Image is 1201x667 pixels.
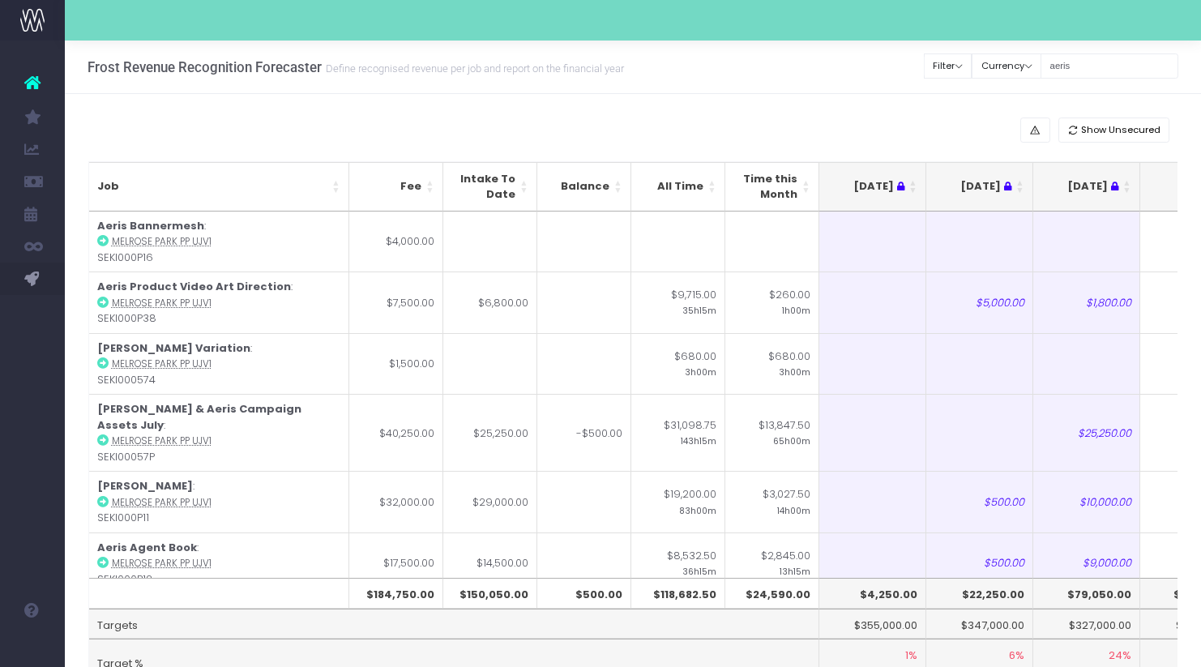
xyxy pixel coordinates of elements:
[349,394,443,471] td: $40,250.00
[631,578,725,609] th: $118,682.50
[819,162,926,212] th: May 25 : activate to sort column ascending
[725,394,819,471] td: $13,847.50
[112,357,212,370] abbr: Melrose Park PP UJV1
[349,212,443,272] td: $4,000.00
[443,532,537,594] td: $14,500.00
[89,609,819,639] td: Targets
[679,502,716,517] small: 83h00m
[725,162,819,212] th: Time this Month: activate to sort column ascending
[631,471,725,532] td: $19,200.00
[926,578,1033,609] th: $22,250.00
[773,433,810,447] small: 65h00m
[443,272,537,333] td: $6,800.00
[1033,272,1140,333] td: $1,800.00
[97,540,197,555] strong: Aeris Agent Book
[443,471,537,532] td: $29,000.00
[89,162,349,212] th: Job: activate to sort column ascending
[926,471,1033,532] td: $500.00
[924,53,972,79] button: Filter
[537,162,631,212] th: Balance: activate to sort column ascending
[782,302,810,317] small: 1h00m
[349,333,443,395] td: $1,500.00
[537,394,631,471] td: -$500.00
[926,162,1033,212] th: Jun 25 : activate to sort column ascending
[819,609,926,639] td: $355,000.00
[926,272,1033,333] td: $5,000.00
[1033,532,1140,594] td: $9,000.00
[89,272,349,333] td: : SEKI000P38
[97,401,301,433] strong: [PERSON_NAME] & Aeris Campaign Assets July
[682,563,716,578] small: 36h15m
[725,532,819,594] td: $2,845.00
[1033,578,1140,609] th: $79,050.00
[89,471,349,532] td: : SEKI000P11
[537,578,631,609] th: $500.00
[1033,162,1140,212] th: Jul 25 : activate to sort column ascending
[112,434,212,447] abbr: Melrose Park PP UJV1
[349,272,443,333] td: $7,500.00
[631,532,725,594] td: $8,532.50
[685,364,716,378] small: 3h00m
[725,471,819,532] td: $3,027.50
[89,532,349,594] td: : SEKI000P12
[112,297,212,310] abbr: Melrose Park PP UJV1
[88,59,624,75] h3: Frost Revenue Recognition Forecaster
[681,433,716,447] small: 143h15m
[725,272,819,333] td: $260.00
[89,212,349,272] td: : SEKI000P16
[780,563,810,578] small: 13h15m
[349,471,443,532] td: $32,000.00
[20,635,45,659] img: images/default_profile_image.png
[349,578,443,609] th: $184,750.00
[1109,648,1131,664] span: 24%
[112,496,212,509] abbr: Melrose Park PP UJV1
[97,340,250,356] strong: [PERSON_NAME] Variation
[89,394,349,471] td: : SEKI00057P
[725,333,819,395] td: $680.00
[443,394,537,471] td: $25,250.00
[972,53,1041,79] button: Currency
[443,162,537,212] th: Intake To Date: activate to sort column ascending
[905,648,917,664] span: 1%
[112,235,212,248] abbr: Melrose Park PP UJV1
[1081,123,1160,137] span: Show Unsecured
[777,502,810,517] small: 14h00m
[349,162,443,212] th: Fee: activate to sort column ascending
[1033,609,1140,639] td: $327,000.00
[926,532,1033,594] td: $500.00
[1009,648,1024,664] span: 6%
[819,578,926,609] th: $4,250.00
[97,478,193,494] strong: [PERSON_NAME]
[1058,118,1170,143] button: Show Unsecured
[1033,471,1140,532] td: $10,000.00
[631,162,725,212] th: All Time: activate to sort column ascending
[779,364,810,378] small: 3h00m
[89,333,349,395] td: : SEKI000574
[725,578,819,609] th: $24,590.00
[631,394,725,471] td: $31,098.75
[349,532,443,594] td: $17,500.00
[112,557,212,570] abbr: Melrose Park PP UJV1
[631,272,725,333] td: $9,715.00
[631,333,725,395] td: $680.00
[97,218,204,233] strong: Aeris Bannermesh
[682,302,716,317] small: 35h15m
[1041,53,1178,79] input: Search...
[443,578,537,609] th: $150,050.00
[322,59,624,75] small: Define recognised revenue per job and report on the financial year
[926,609,1033,639] td: $347,000.00
[97,279,291,294] strong: Aeris Product Video Art Direction
[1033,394,1140,471] td: $25,250.00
